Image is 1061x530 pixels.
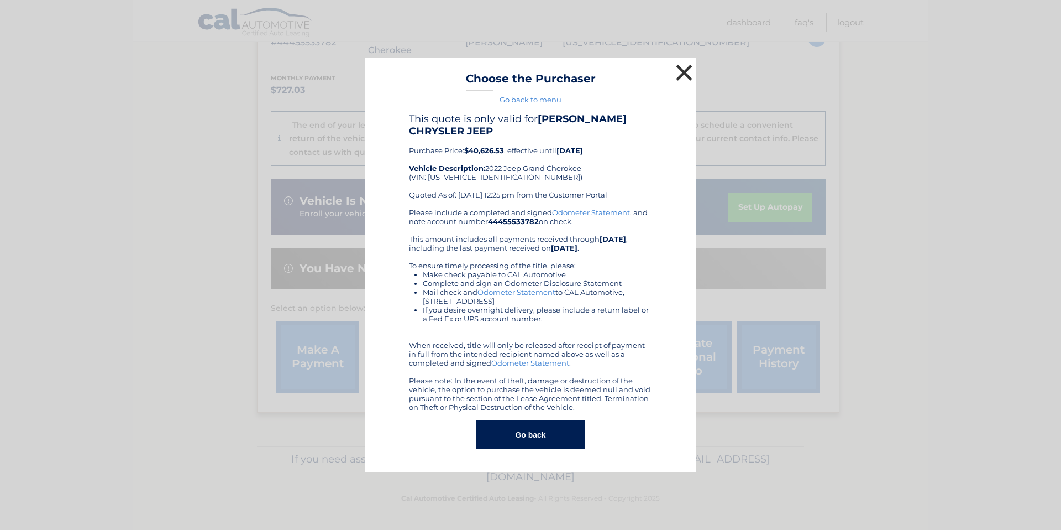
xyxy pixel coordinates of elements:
[423,305,652,323] li: If you desire overnight delivery, please include a return label or a Fed Ex or UPS account number.
[423,279,652,288] li: Complete and sign an Odometer Disclosure Statement
[466,72,596,91] h3: Choose the Purchaser
[491,358,569,367] a: Odometer Statement
[409,113,652,137] h4: This quote is only valid for
[673,61,695,84] button: ×
[551,243,577,252] b: [DATE]
[409,208,652,412] div: Please include a completed and signed , and note account number on check. This amount includes al...
[500,95,561,104] a: Go back to menu
[464,146,504,155] b: $40,626.53
[476,420,584,449] button: Go back
[477,288,555,297] a: Odometer Statement
[409,164,485,173] strong: Vehicle Description:
[600,235,626,243] b: [DATE]
[552,208,630,217] a: Odometer Statement
[423,270,652,279] li: Make check payable to CAL Automotive
[488,217,539,226] b: 44455533782
[423,288,652,305] li: Mail check and to CAL Automotive, [STREET_ADDRESS]
[409,113,627,137] b: [PERSON_NAME] CHRYSLER JEEP
[556,146,583,155] b: [DATE]
[409,113,652,208] div: Purchase Price: , effective until 2022 Jeep Grand Cherokee (VIN: [US_VEHICLE_IDENTIFICATION_NUMBE...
